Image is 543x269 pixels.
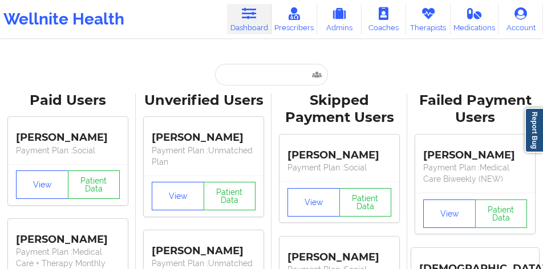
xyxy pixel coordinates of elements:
[16,170,68,199] button: View
[362,4,406,34] a: Coaches
[152,236,256,258] div: [PERSON_NAME]
[317,4,362,34] a: Admins
[68,170,120,199] button: Patient Data
[475,199,528,228] button: Patient Data
[415,92,535,127] div: Failed Payment Users
[152,182,204,210] button: View
[227,4,271,34] a: Dashboard
[8,92,128,109] div: Paid Users
[525,108,543,153] a: Report Bug
[451,4,499,34] a: Medications
[152,123,256,145] div: [PERSON_NAME]
[279,92,399,127] div: Skipped Payment Users
[287,140,391,162] div: [PERSON_NAME]
[271,4,317,34] a: Prescribers
[204,182,256,210] button: Patient Data
[423,140,527,162] div: [PERSON_NAME]
[423,199,476,228] button: View
[16,225,120,246] div: [PERSON_NAME]
[406,4,451,34] a: Therapists
[499,4,543,34] a: Account
[423,162,527,185] p: Payment Plan : Medical Care Biweekly (NEW)
[339,188,392,217] button: Patient Data
[144,92,264,109] div: Unverified Users
[287,242,391,264] div: [PERSON_NAME]
[287,188,340,217] button: View
[16,145,120,156] p: Payment Plan : Social
[16,123,120,145] div: [PERSON_NAME]
[287,162,391,173] p: Payment Plan : Social
[152,145,256,168] p: Payment Plan : Unmatched Plan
